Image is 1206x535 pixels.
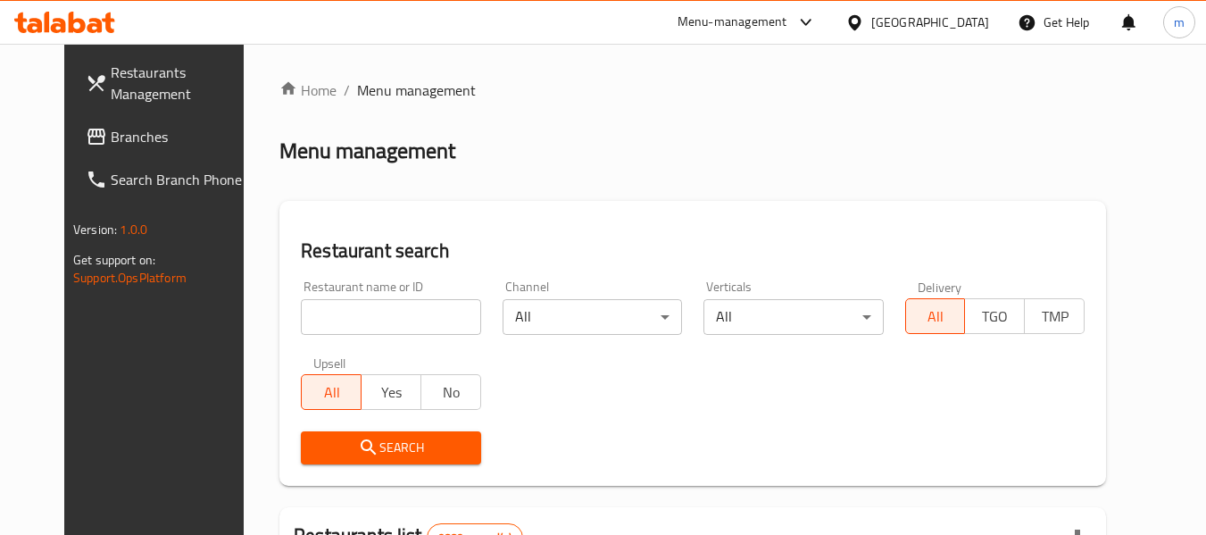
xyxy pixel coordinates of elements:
span: All [913,304,959,330]
span: Search [315,437,466,459]
span: Menu management [357,79,476,101]
span: Version: [73,218,117,241]
label: Upsell [313,356,346,369]
div: [GEOGRAPHIC_DATA] [871,13,989,32]
button: All [301,374,362,410]
button: All [905,298,966,334]
div: Menu-management [678,12,787,33]
h2: Menu management [279,137,455,165]
button: TGO [964,298,1025,334]
span: No [428,380,474,405]
a: Support.OpsPlatform [73,266,187,289]
span: Branches [111,126,252,147]
a: Home [279,79,337,101]
button: Search [301,431,480,464]
span: TGO [972,304,1018,330]
div: All [503,299,682,335]
li: / [344,79,350,101]
span: Yes [369,380,414,405]
span: All [309,380,354,405]
button: No [420,374,481,410]
button: TMP [1024,298,1085,334]
span: 1.0.0 [120,218,147,241]
a: Search Branch Phone [71,158,266,201]
span: Restaurants Management [111,62,252,104]
span: m [1174,13,1185,32]
div: All [703,299,883,335]
label: Delivery [918,280,962,293]
nav: breadcrumb [279,79,1106,101]
h2: Restaurant search [301,238,1085,264]
button: Yes [361,374,421,410]
span: Get support on: [73,248,155,272]
span: TMP [1032,304,1077,330]
span: Search Branch Phone [111,169,252,190]
a: Restaurants Management [71,51,266,115]
a: Branches [71,115,266,158]
input: Search for restaurant name or ID.. [301,299,480,335]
